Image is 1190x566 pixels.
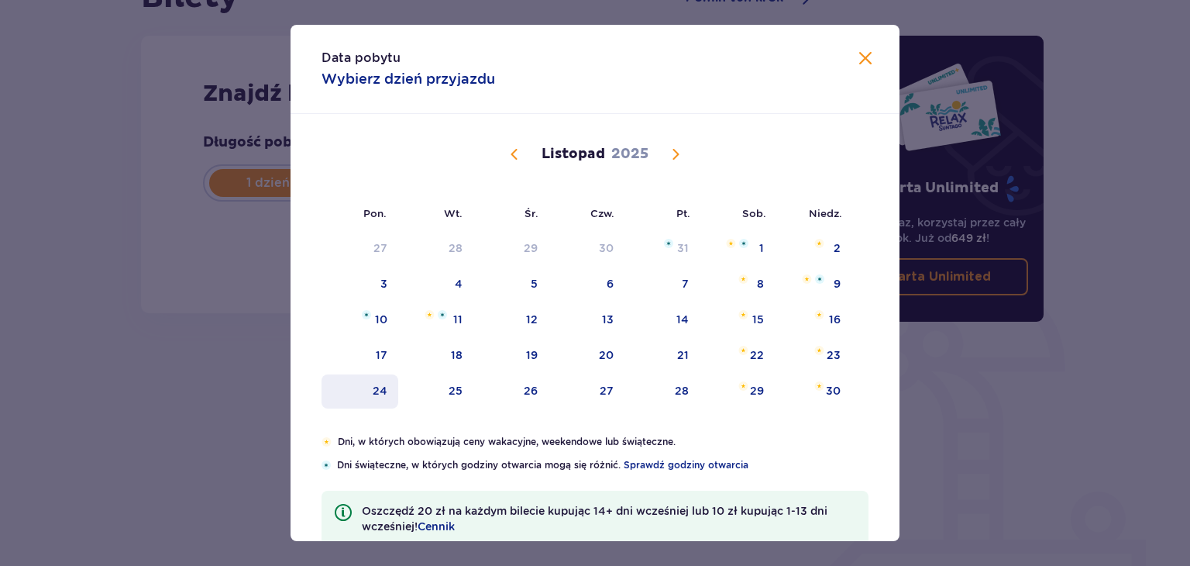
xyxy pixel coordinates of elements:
[590,207,614,219] small: Czw.
[700,267,775,302] td: sobota, 8 listopada 2025
[451,347,463,363] div: 18
[542,145,605,164] p: Listopad
[398,339,473,373] td: wtorek, 18 listopada 2025
[600,383,614,399] div: 27
[664,239,673,248] img: Niebieska gwiazdka
[700,232,775,266] td: sobota, 1 listopada 2025
[829,312,841,327] div: 16
[455,276,463,292] div: 4
[322,437,332,447] img: Pomarańczowa gwiazdka
[599,240,614,256] div: 30
[473,267,549,302] td: środa, 5 listopada 2025
[453,312,463,327] div: 11
[677,347,689,363] div: 21
[607,276,614,292] div: 6
[834,276,841,292] div: 9
[814,239,824,248] img: Pomarańczowa gwiazdka
[775,303,851,337] td: niedziela, 16 listopada 2025
[449,383,463,399] div: 25
[624,267,700,302] td: piątek, 7 listopada 2025
[449,240,463,256] div: 28
[775,232,851,266] td: niedziela, 2 listopada 2025
[826,383,841,399] div: 30
[738,381,748,391] img: Pomarańczowa gwiazdka
[473,303,549,337] td: środa, 12 listopada 2025
[337,458,868,472] p: Dni świąteczne, w których godziny otwarcia mogą się różnić.
[682,276,689,292] div: 7
[549,339,625,373] td: czwartek, 20 listopada 2025
[757,276,764,292] div: 8
[524,240,538,256] div: 29
[418,519,455,534] span: Cennik
[322,461,331,470] img: Niebieska gwiazdka
[814,381,824,391] img: Pomarańczowa gwiazdka
[815,274,824,284] img: Niebieska gwiazdka
[624,339,700,373] td: piątek, 21 listopada 2025
[700,303,775,337] td: sobota, 15 listopada 2025
[376,347,387,363] div: 17
[775,267,851,302] td: niedziela, 9 listopada 2025
[802,274,812,284] img: Pomarańczowa gwiazdka
[473,374,549,409] td: środa, 26 listopada 2025
[752,312,764,327] div: 15
[398,267,473,302] td: wtorek, 4 listopada 2025
[666,145,685,164] button: Następny miesiąc
[322,267,398,302] td: poniedziałek, 3 listopada 2025
[362,503,856,534] p: Oszczędź 20 zł na każdym bilecie kupując 14+ dni wcześniej lub 10 zł kupując 1-13 dni wcześniej!
[624,458,748,472] a: Sprawdź godziny otwarcia
[549,267,625,302] td: czwartek, 6 listopada 2025
[700,374,775,409] td: sobota, 29 listopada 2025
[322,50,401,67] p: Data pobytu
[814,346,824,355] img: Pomarańczowa gwiazdka
[624,303,700,337] td: piątek, 14 listopada 2025
[380,276,387,292] div: 3
[322,70,495,88] p: Wybierz dzień przyjazdu
[549,303,625,337] td: czwartek, 13 listopada 2025
[375,312,387,327] div: 10
[676,207,690,219] small: Pt.
[531,276,538,292] div: 5
[738,274,748,284] img: Pomarańczowa gwiazdka
[700,339,775,373] td: sobota, 22 listopada 2025
[549,232,625,266] td: czwartek, 30 października 2025
[338,435,868,449] p: Dni, w których obowiązują ceny wakacyjne, weekendowe lub świąteczne.
[524,383,538,399] div: 26
[373,240,387,256] div: 27
[549,374,625,409] td: czwartek, 27 listopada 2025
[624,232,700,266] td: piątek, 31 października 2025
[759,240,764,256] div: 1
[675,383,689,399] div: 28
[809,207,842,219] small: Niedz.
[834,240,841,256] div: 2
[444,207,463,219] small: Wt.
[473,232,549,266] td: środa, 29 października 2025
[398,303,473,337] td: wtorek, 11 listopada 2025
[438,310,447,319] img: Niebieska gwiazdka
[814,310,824,319] img: Pomarańczowa gwiazdka
[322,232,398,266] td: poniedziałek, 27 października 2025
[624,374,700,409] td: piątek, 28 listopada 2025
[526,347,538,363] div: 19
[398,374,473,409] td: wtorek, 25 listopada 2025
[524,207,538,219] small: Śr.
[775,339,851,373] td: niedziela, 23 listopada 2025
[750,383,764,399] div: 29
[473,339,549,373] td: środa, 19 listopada 2025
[599,347,614,363] div: 20
[526,312,538,327] div: 12
[726,239,736,248] img: Pomarańczowa gwiazdka
[363,207,387,219] small: Pon.
[398,232,473,266] td: wtorek, 28 października 2025
[373,383,387,399] div: 24
[611,145,648,164] p: 2025
[676,312,689,327] div: 14
[322,339,398,373] td: poniedziałek, 17 listopada 2025
[602,312,614,327] div: 13
[322,374,398,409] td: poniedziałek, 24 listopada 2025
[827,347,841,363] div: 23
[425,310,435,319] img: Pomarańczowa gwiazdka
[856,50,875,69] button: Zamknij
[738,310,748,319] img: Pomarańczowa gwiazdka
[750,347,764,363] div: 22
